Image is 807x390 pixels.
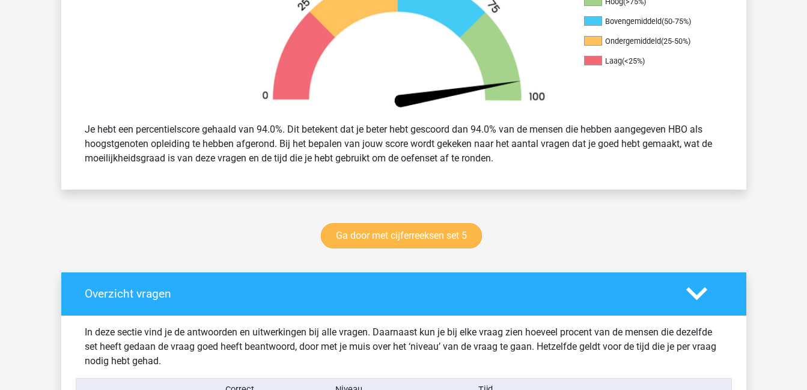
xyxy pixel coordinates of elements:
div: (25-50%) [661,37,690,46]
li: Laag [584,56,704,67]
h4: Overzicht vragen [85,287,668,301]
a: Ga door met cijferreeksen set 5 [321,223,482,248]
li: Ondergemiddeld [584,36,704,47]
div: In deze sectie vind je de antwoorden en uitwerkingen bij alle vragen. Daarnaast kun je bij elke v... [76,325,732,368]
div: (<25%) [622,56,645,65]
div: Je hebt een percentielscore gehaald van 94.0%. Dit betekent dat je beter hebt gescoord dan 94.0% ... [76,118,732,170]
div: (50-75%) [662,17,691,26]
li: Bovengemiddeld [584,16,704,27]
